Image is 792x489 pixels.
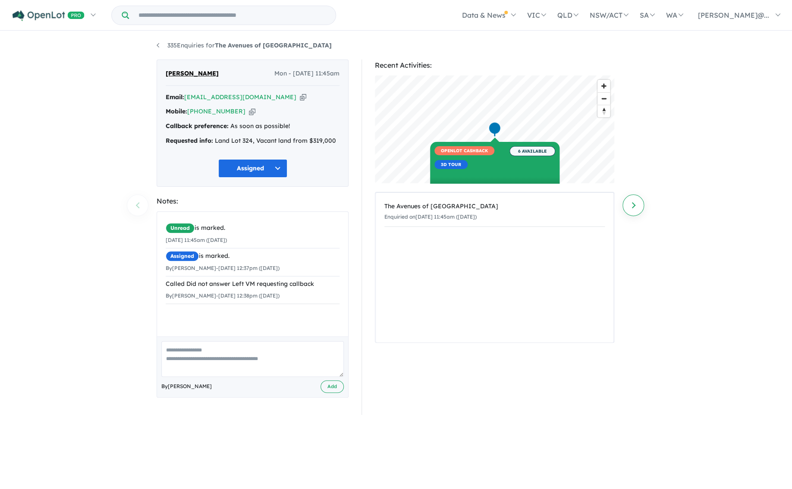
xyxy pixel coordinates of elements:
strong: The Avenues of [GEOGRAPHIC_DATA] [215,41,332,49]
div: The Avenues of [GEOGRAPHIC_DATA] [384,201,605,212]
span: Assigned [166,251,199,261]
small: [DATE] 11:45am ([DATE]) [166,237,227,243]
span: Zoom out [597,93,610,105]
small: Enquiried on [DATE] 11:45am ([DATE]) [384,213,477,220]
nav: breadcrumb [157,41,635,51]
img: Openlot PRO Logo White [13,10,85,21]
span: 6 AVAILABLE [509,146,555,156]
a: 335Enquiries forThe Avenues of [GEOGRAPHIC_DATA] [157,41,332,49]
div: Map marker [488,122,501,138]
small: By [PERSON_NAME] - [DATE] 12:38pm ([DATE]) [166,292,280,299]
div: Notes: [157,195,349,207]
button: Zoom in [597,80,610,92]
button: Reset bearing to north [597,105,610,117]
a: [PHONE_NUMBER] [187,107,245,115]
button: Assigned [218,159,287,178]
span: By [PERSON_NAME] [161,382,212,391]
small: By [PERSON_NAME] - [DATE] 12:37pm ([DATE]) [166,265,280,271]
a: The Avenues of [GEOGRAPHIC_DATA]Enquiried on[DATE] 11:45am ([DATE]) [384,197,605,227]
canvas: Map [375,75,614,183]
span: OPENLOT CASHBACK [434,146,494,155]
button: Add [321,380,344,393]
div: is marked. [166,251,339,261]
div: Land Lot 324, Vacant land from $319,000 [166,136,339,146]
span: 3D TOUR [434,160,468,169]
a: OPENLOT CASHBACK3D TOUR 6 AVAILABLE [430,142,559,207]
strong: Requested info: [166,137,213,144]
div: Called Did not answer Left VM requesting callback [166,279,339,289]
input: Try estate name, suburb, builder or developer [131,6,334,25]
span: [PERSON_NAME]@... [698,11,769,19]
button: Copy [249,107,255,116]
span: [PERSON_NAME] [166,69,219,79]
strong: Email: [166,93,184,101]
div: Recent Activities: [375,60,614,71]
span: Mon - [DATE] 11:45am [274,69,339,79]
button: Copy [300,93,306,102]
div: As soon as possible! [166,121,339,132]
button: Zoom out [597,92,610,105]
a: [EMAIL_ADDRESS][DOMAIN_NAME] [184,93,296,101]
div: is marked. [166,223,339,233]
span: Unread [166,223,195,233]
strong: Callback preference: [166,122,229,130]
strong: Mobile: [166,107,187,115]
